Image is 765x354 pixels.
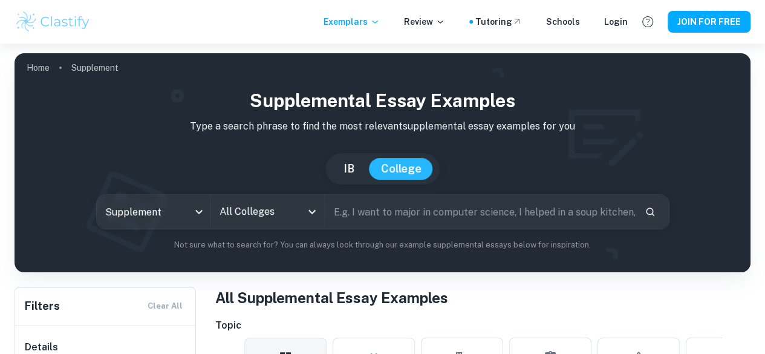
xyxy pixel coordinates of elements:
[24,239,741,251] p: Not sure what to search for? You can always look through our example supplemental essays below fo...
[15,10,91,34] img: Clastify logo
[24,87,741,114] h1: Supplemental Essay Examples
[215,287,750,309] h1: All Supplemental Essay Examples
[97,195,210,229] div: Supplement
[546,15,580,28] a: Schools
[475,15,522,28] a: Tutoring
[369,158,434,180] button: College
[604,15,628,28] a: Login
[331,158,366,180] button: IB
[24,119,741,134] p: Type a search phrase to find the most relevant supplemental essay examples for you
[668,11,750,33] button: JOIN FOR FREE
[27,59,50,76] a: Home
[25,298,60,315] h6: Filters
[324,15,380,28] p: Exemplars
[637,11,658,32] button: Help and Feedback
[325,195,635,229] input: E.g. I want to major in computer science, I helped in a soup kitchen, I want to join the debate t...
[640,202,660,222] button: Search
[304,203,321,220] button: Open
[215,318,750,333] h6: Topic
[15,53,750,272] img: profile cover
[404,15,445,28] p: Review
[71,61,119,74] p: Supplement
